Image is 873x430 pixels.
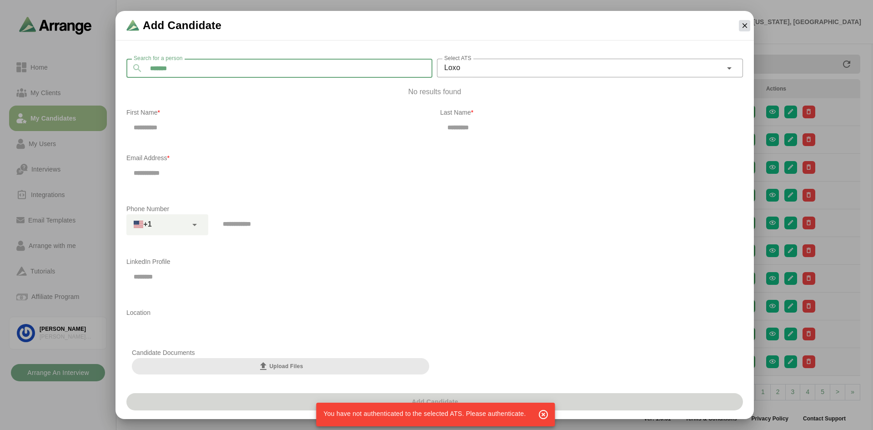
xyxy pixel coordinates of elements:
p: First Name [126,107,429,118]
p: Candidate Documents [132,347,429,358]
p: Tags [126,387,743,398]
span: You have not authenticated to the selected ATS. Please authenticate. [323,410,526,417]
p: Email Address [126,152,743,163]
p: Location [126,307,743,318]
p: Phone Number [126,203,743,214]
p: LinkedIn Profile [126,256,743,267]
span: Loxo [444,62,460,74]
span: Add Candidate [143,18,221,33]
span: Upload Files [258,361,303,372]
p: Last Name [440,107,743,118]
button: Upload Files [132,358,429,374]
p: No results found [126,88,743,96]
